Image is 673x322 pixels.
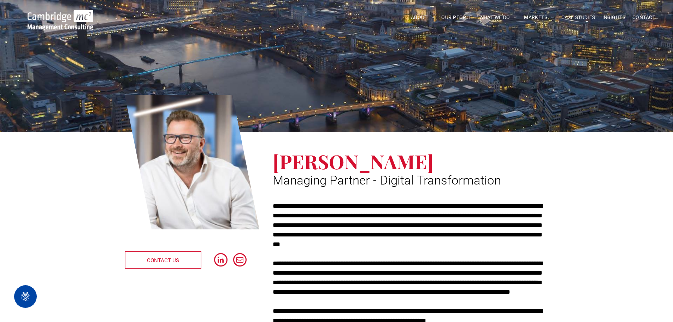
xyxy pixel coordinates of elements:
[438,12,476,23] a: OUR PEOPLE
[214,253,228,268] a: linkedin
[28,10,93,30] img: Go to Homepage
[125,94,260,231] a: Digital Transformation | Simon Crimp | Managing Partner - Digital Transformation
[629,12,659,23] a: CONTACT
[407,12,438,23] a: ABOUT
[28,11,93,18] a: Your Business Transformed | Cambridge Management Consulting
[558,12,599,23] a: CASE STUDIES
[273,173,501,188] span: Managing Partner - Digital Transformation
[147,252,179,269] span: CONTACT US
[520,12,557,23] a: MARKETS
[233,253,247,268] a: email
[599,12,629,23] a: INSIGHTS
[476,12,521,23] a: WHAT WE DO
[273,148,433,174] span: [PERSON_NAME]
[125,251,201,269] a: CONTACT US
